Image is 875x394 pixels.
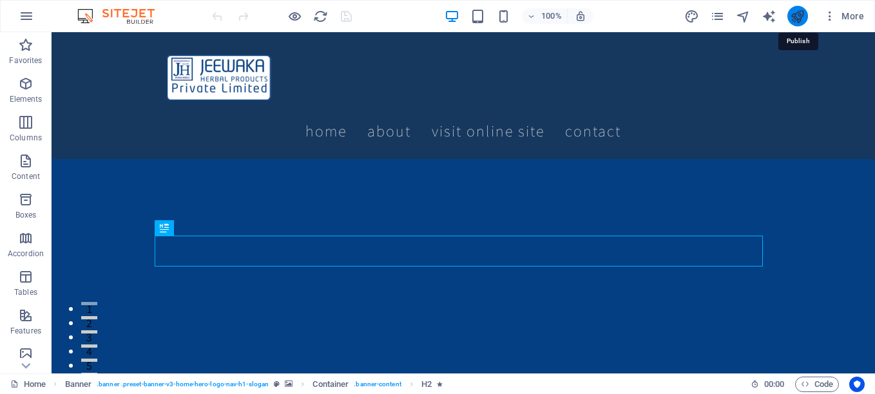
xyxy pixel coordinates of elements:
[10,377,46,392] a: Click to cancel selection. Double-click to open Pages
[9,55,42,66] p: Favorites
[313,9,328,24] i: Reload page
[15,210,37,220] p: Boxes
[773,379,775,389] span: :
[14,287,37,297] p: Tables
[10,94,43,104] p: Elements
[849,377,865,392] button: Usercentrics
[762,8,777,24] button: text_generator
[30,341,46,344] button: 6
[522,8,568,24] button: 100%
[787,6,808,26] button: publish
[65,377,443,392] nav: breadcrumb
[30,312,46,315] button: 4
[575,10,586,22] i: On resize automatically adjust zoom level to fit chosen device.
[710,8,726,24] button: pages
[8,249,44,259] p: Accordion
[12,171,40,182] p: Content
[801,377,833,392] span: Code
[30,326,46,330] button: 5
[312,8,328,24] button: reload
[437,380,443,388] i: Element contains an animation
[97,377,269,392] span: . banner .preset-banner-v3-home-hero-logo-nav-h1-slogan
[710,9,725,24] i: Pages (Ctrl+Alt+S)
[30,284,46,287] button: 2
[421,377,432,392] span: Click to select. Double-click to edit
[795,377,839,392] button: Code
[541,8,562,24] h6: 100%
[354,377,401,392] span: . banner-content
[823,10,864,23] span: More
[285,380,293,388] i: This element contains a background
[764,377,784,392] span: 00 00
[30,270,46,273] button: 1
[274,380,280,388] i: This element is a customizable preset
[736,9,751,24] i: Navigator
[74,8,171,24] img: Editor Logo
[736,8,751,24] button: navigator
[30,298,46,301] button: 3
[762,9,776,24] i: AI Writer
[10,326,41,336] p: Features
[312,377,349,392] span: Click to select. Double-click to edit
[684,9,699,24] i: Design (Ctrl+Alt+Y)
[287,8,302,24] button: Click here to leave preview mode and continue editing
[818,6,869,26] button: More
[10,133,42,143] p: Columns
[751,377,785,392] h6: Session time
[684,8,700,24] button: design
[65,377,92,392] span: Click to select. Double-click to edit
